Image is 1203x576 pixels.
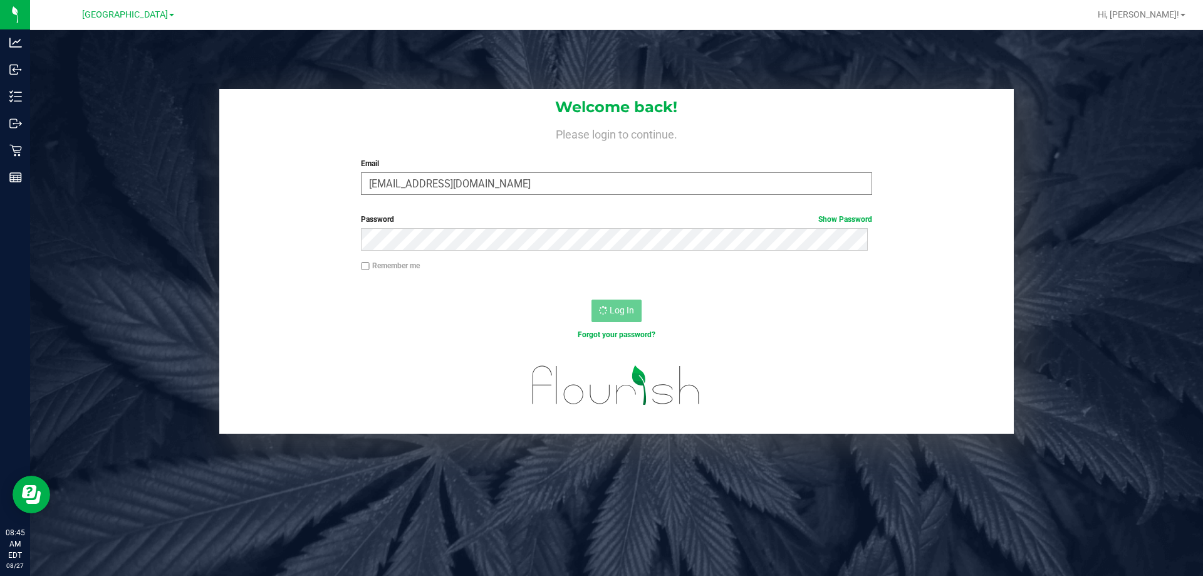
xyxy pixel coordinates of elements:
input: Remember me [361,262,370,271]
a: Show Password [818,215,872,224]
p: 08/27 [6,561,24,570]
inline-svg: Inbound [9,63,22,76]
button: Log In [591,300,642,322]
inline-svg: Retail [9,144,22,157]
inline-svg: Analytics [9,36,22,49]
inline-svg: Inventory [9,90,22,103]
label: Email [361,158,872,169]
p: 08:45 AM EDT [6,527,24,561]
inline-svg: Reports [9,171,22,184]
img: flourish_logo.svg [517,353,716,417]
h1: Welcome back! [219,99,1014,115]
label: Remember me [361,260,420,271]
inline-svg: Outbound [9,117,22,130]
a: Forgot your password? [578,330,655,339]
iframe: Resource center [13,476,50,513]
span: Password [361,215,394,224]
span: [GEOGRAPHIC_DATA] [82,9,168,20]
span: Hi, [PERSON_NAME]! [1098,9,1179,19]
h4: Please login to continue. [219,125,1014,140]
span: Log In [610,305,634,315]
